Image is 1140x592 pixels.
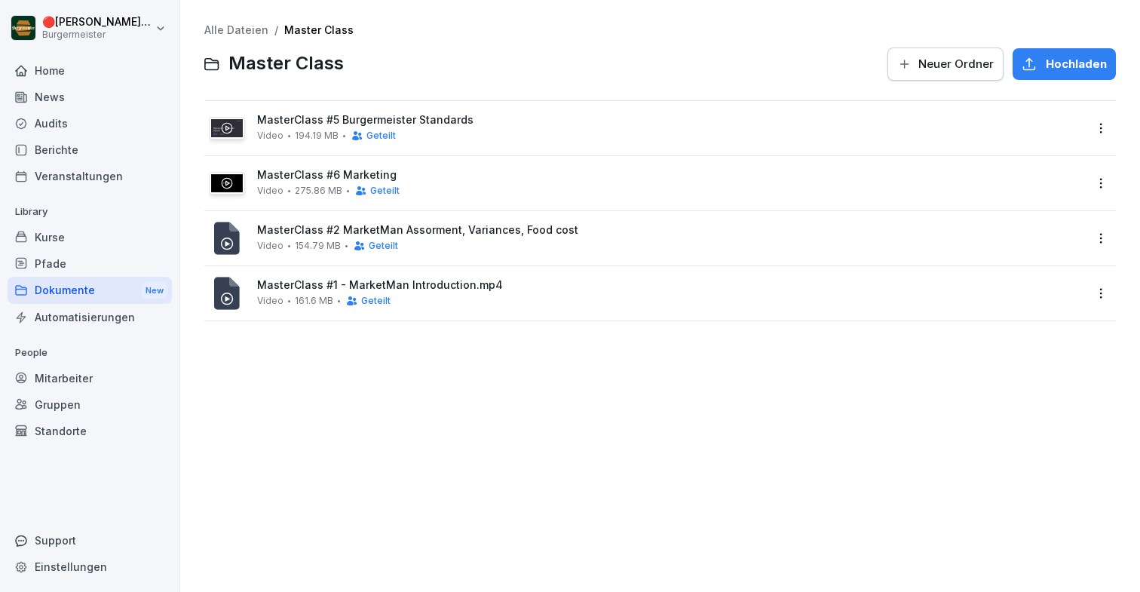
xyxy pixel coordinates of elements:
span: 161.6 MB [295,296,333,306]
span: Neuer Ordner [918,56,994,72]
span: MasterClass #2 MarketMan Assorment, Variances, Food cost [257,224,1084,237]
p: Burgermeister [42,29,152,40]
a: Pfade [8,250,172,277]
a: Mitarbeiter [8,365,172,391]
span: 194.19 MB [295,130,339,141]
span: 275.86 MB [295,186,342,196]
a: DokumenteNew [8,277,172,305]
a: Alle Dateien [204,23,268,36]
a: Kurse [8,224,172,250]
span: Video [257,186,283,196]
div: New [142,282,167,299]
a: Berichte [8,136,172,163]
a: Veranstaltungen [8,163,172,189]
a: Einstellungen [8,554,172,580]
p: People [8,341,172,365]
span: Hochladen [1046,56,1107,72]
span: Video [257,241,283,251]
span: Video [257,130,283,141]
a: Automatisierungen [8,304,172,330]
a: Audits [8,110,172,136]
div: Dokumente [8,277,172,305]
p: Library [8,200,172,224]
span: Geteilt [366,130,396,141]
span: Master Class [228,53,344,75]
span: 154.79 MB [295,241,341,251]
span: Video [257,296,283,306]
span: MasterClass #5 Burgermeister Standards [257,114,1084,127]
button: Neuer Ordner [887,48,1004,81]
a: News [8,84,172,110]
span: Geteilt [369,241,398,251]
span: MasterClass #1 - MarketMan Introduction.mp4 [257,279,1084,292]
button: Hochladen [1013,48,1116,80]
span: Geteilt [361,296,391,306]
a: Master Class [284,23,354,36]
a: Gruppen [8,391,172,418]
a: Standorte [8,418,172,444]
div: Support [8,527,172,554]
span: MasterClass #6 Marketing [257,169,1084,182]
a: Home [8,57,172,84]
span: Geteilt [370,186,400,196]
p: 🔴 [PERSON_NAME] [PERSON_NAME] [PERSON_NAME] [42,16,152,29]
span: / [274,24,278,37]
